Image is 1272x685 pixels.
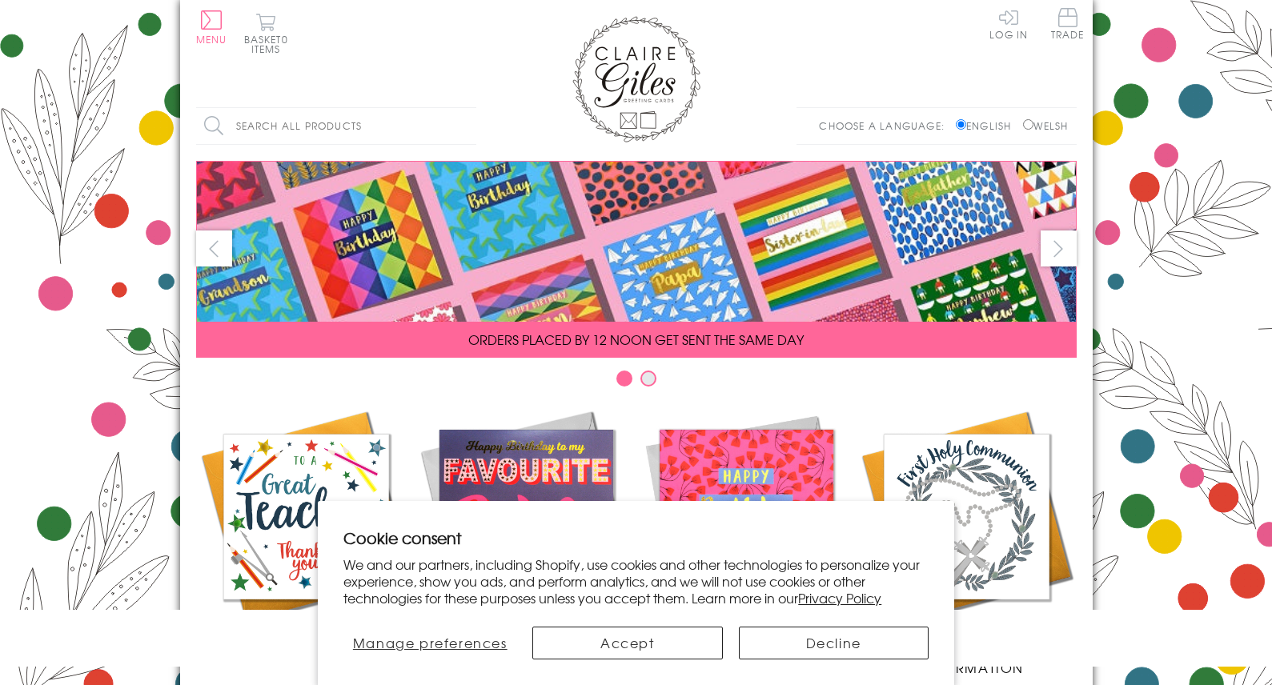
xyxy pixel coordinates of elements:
input: Search [460,108,476,144]
span: Trade [1051,8,1085,39]
span: 0 items [251,32,288,56]
a: Trade [1051,8,1085,42]
button: Menu [196,10,227,44]
div: Carousel Pagination [196,370,1077,395]
label: Welsh [1023,118,1069,133]
label: English [956,118,1019,133]
button: Carousel Page 2 [640,371,656,387]
h2: Cookie consent [343,527,929,549]
button: Carousel Page 1 (Current Slide) [616,371,632,387]
a: Log In [989,8,1028,39]
a: Communion and Confirmation [857,407,1077,677]
button: Accept [532,627,722,659]
button: Decline [739,627,929,659]
span: Menu [196,32,227,46]
a: Academic [196,407,416,658]
button: prev [196,230,232,266]
a: Privacy Policy [798,588,881,607]
p: Choose a language: [819,118,953,133]
img: Claire Giles Greetings Cards [572,16,700,142]
p: We and our partners, including Shopify, use cookies and other technologies to personalize your ex... [343,556,929,606]
a: New Releases [416,407,636,658]
button: Basket0 items [244,13,288,54]
a: Birthdays [636,407,857,658]
input: Search all products [196,108,476,144]
input: English [956,119,966,130]
span: ORDERS PLACED BY 12 NOON GET SENT THE SAME DAY [468,330,804,349]
span: Manage preferences [353,633,508,652]
button: Manage preferences [343,627,516,659]
button: next [1041,230,1077,266]
input: Welsh [1023,119,1033,130]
